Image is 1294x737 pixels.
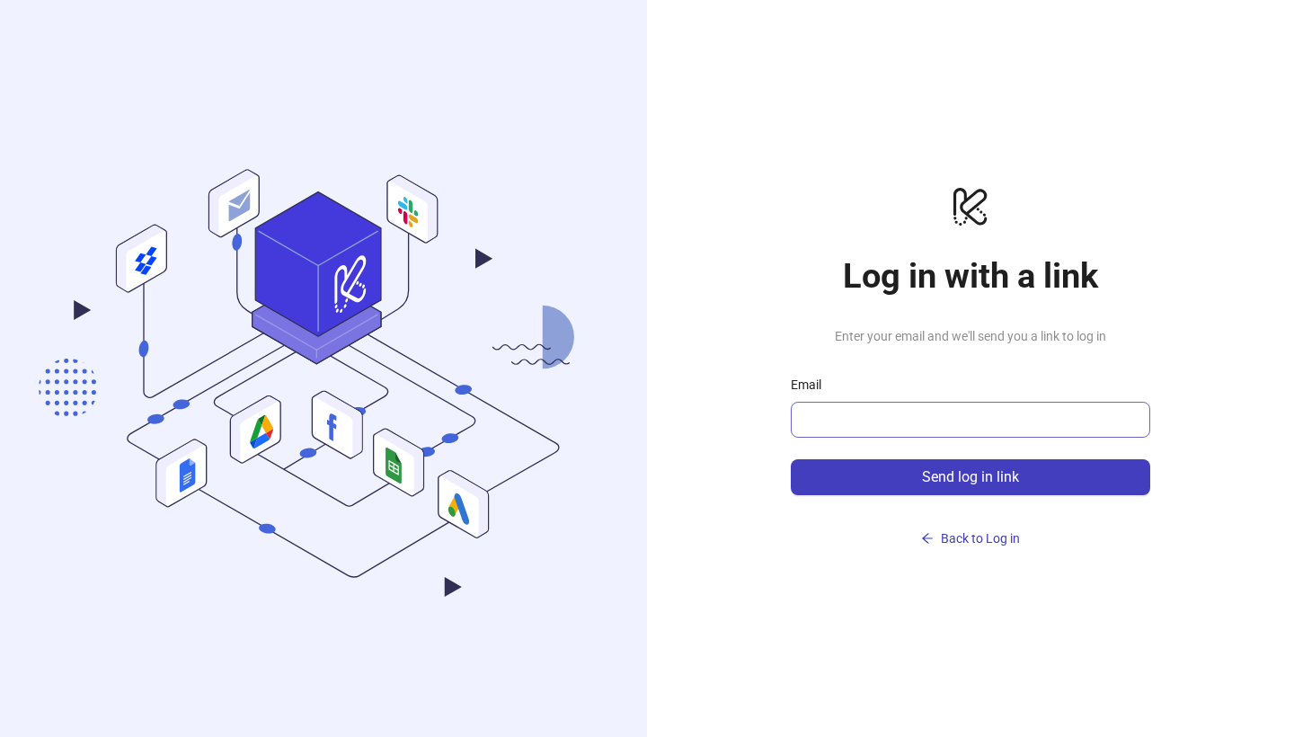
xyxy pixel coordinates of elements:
[791,326,1150,346] span: Enter your email and we'll send you a link to log in
[941,531,1020,546] span: Back to Log in
[922,469,1019,485] span: Send log in link
[791,495,1150,553] a: Back to Log in
[791,459,1150,495] button: Send log in link
[921,532,934,545] span: arrow-left
[791,256,1150,297] h1: Log in with a link
[791,524,1150,553] button: Back to Log in
[802,409,1136,431] input: Email
[791,375,833,395] label: Email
